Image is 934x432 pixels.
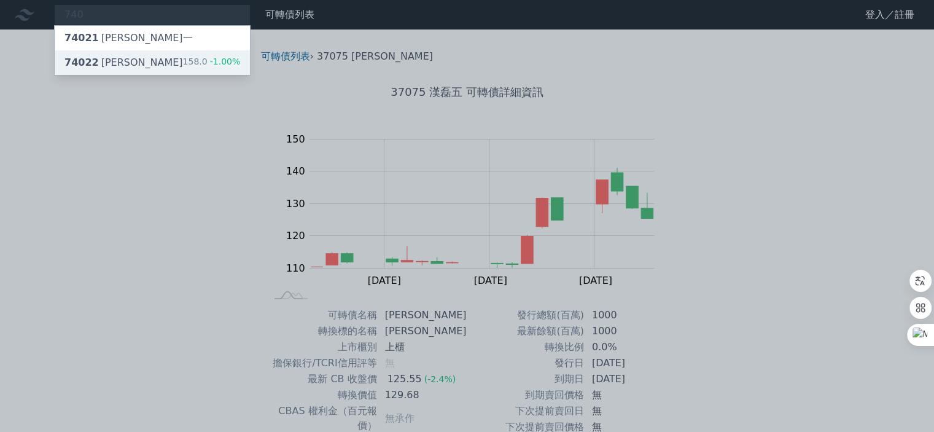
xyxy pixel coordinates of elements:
a: 74022[PERSON_NAME] 158.0-1.00% [55,50,250,75]
a: 74021[PERSON_NAME]一 [55,26,250,50]
div: 158.0 [183,55,241,70]
span: 74021 [64,32,99,44]
span: -1.00% [208,57,241,66]
iframe: Chat Widget [873,373,934,432]
span: 74022 [64,57,99,68]
div: [PERSON_NAME] [64,55,183,70]
div: 聊天小工具 [873,373,934,432]
div: [PERSON_NAME]一 [64,31,193,45]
